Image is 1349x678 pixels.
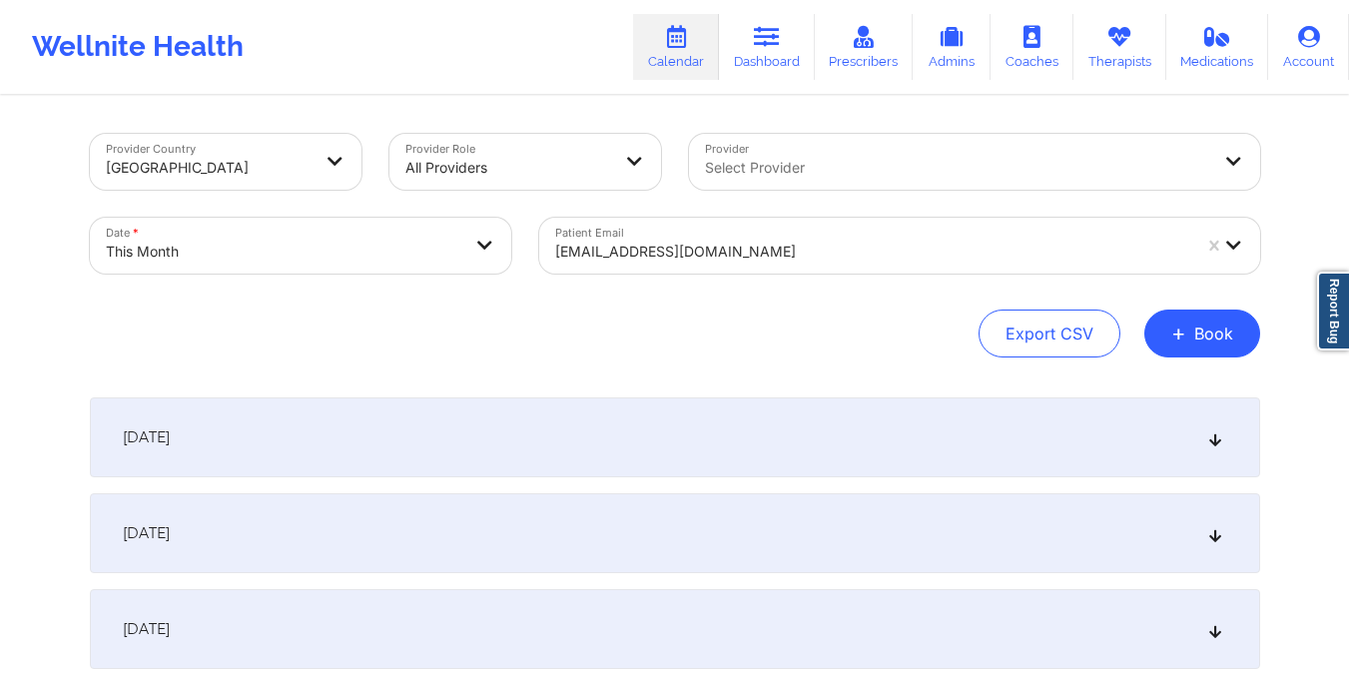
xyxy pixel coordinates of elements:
[633,14,719,80] a: Calendar
[991,14,1073,80] a: Coaches
[1144,310,1260,357] button: +Book
[979,310,1120,357] button: Export CSV
[123,619,170,639] span: [DATE]
[719,14,815,80] a: Dashboard
[106,146,312,190] div: [GEOGRAPHIC_DATA]
[1171,328,1186,339] span: +
[1268,14,1349,80] a: Account
[123,523,170,543] span: [DATE]
[1166,14,1269,80] a: Medications
[555,230,1190,274] div: [EMAIL_ADDRESS][DOMAIN_NAME]
[913,14,991,80] a: Admins
[1317,272,1349,350] a: Report Bug
[123,427,170,447] span: [DATE]
[1073,14,1166,80] a: Therapists
[405,146,611,190] div: All Providers
[106,230,461,274] div: This Month
[815,14,914,80] a: Prescribers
